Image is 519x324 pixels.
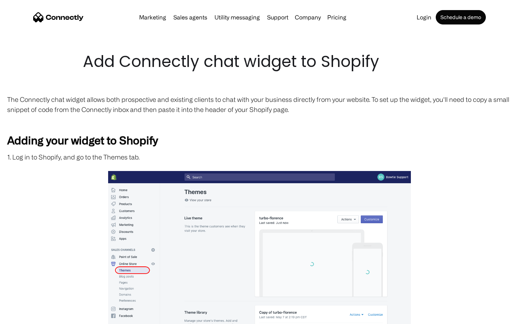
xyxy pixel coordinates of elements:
[14,311,43,321] ul: Language list
[7,134,158,146] strong: Adding your widget to Shopify
[170,14,210,20] a: Sales agents
[7,94,512,114] p: The Connectly chat widget allows both prospective and existing clients to chat with your business...
[414,14,434,20] a: Login
[83,50,436,73] h1: Add Connectly chat widget to Shopify
[7,152,512,162] p: 1. Log in to Shopify, and go to the Themes tab.
[212,14,263,20] a: Utility messaging
[436,10,486,24] a: Schedule a demo
[7,311,43,321] aside: Language selected: English
[136,14,169,20] a: Marketing
[295,12,321,22] div: Company
[264,14,291,20] a: Support
[324,14,349,20] a: Pricing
